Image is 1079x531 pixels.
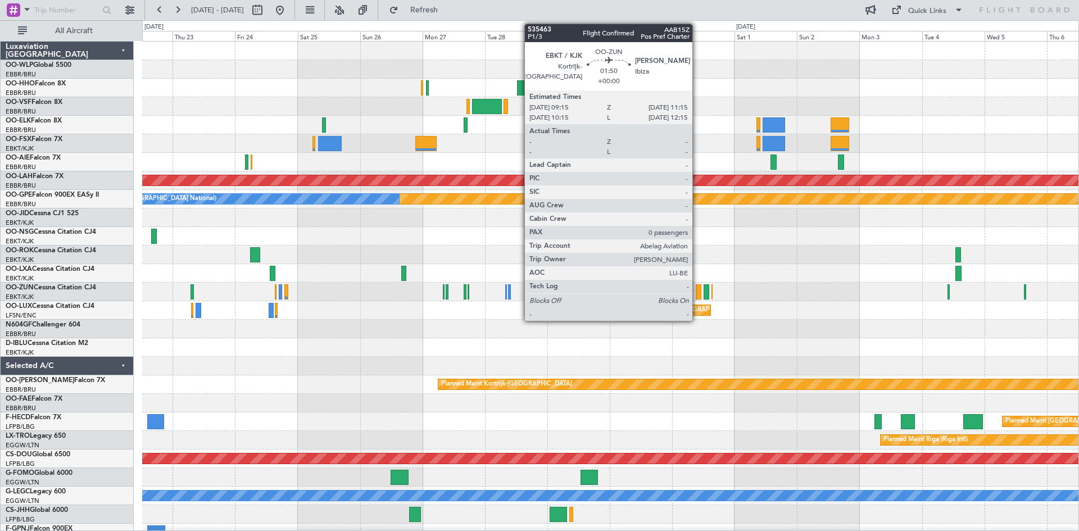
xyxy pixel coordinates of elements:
a: EBKT/KJK [6,293,34,301]
div: Thu 23 [173,31,235,41]
a: EGGW/LTN [6,478,39,487]
div: [DATE] [736,22,755,32]
a: OO-ELKFalcon 8X [6,117,62,124]
a: OO-HHOFalcon 8X [6,80,66,87]
a: LFPB/LBG [6,423,35,431]
a: F-HECDFalcon 7X [6,414,61,421]
span: All Aircraft [29,27,119,35]
div: Sun 2 [797,31,859,41]
div: Planned Maint Riga (Riga Intl) [883,432,968,448]
a: OO-[PERSON_NAME]Falcon 7X [6,377,105,384]
a: G-FOMOGlobal 6000 [6,470,72,476]
span: OO-LAH [6,173,33,180]
span: [DATE] - [DATE] [191,5,244,15]
a: OO-VSFFalcon 8X [6,99,62,106]
span: OO-AIE [6,155,30,161]
a: OO-ZUNCessna Citation CJ4 [6,284,96,291]
div: Tue 4 [922,31,985,41]
div: Planned Maint Kortrijk-[GEOGRAPHIC_DATA] [441,376,572,393]
a: OO-LAHFalcon 7X [6,173,64,180]
a: OO-JIDCessna CJ1 525 [6,210,79,217]
span: OO-ROK [6,247,34,254]
span: OO-ZUN [6,284,34,291]
a: OO-AIEFalcon 7X [6,155,61,161]
div: Fri 31 [672,31,735,41]
a: EGGW/LTN [6,497,39,505]
div: Planned Maint [GEOGRAPHIC_DATA] ([GEOGRAPHIC_DATA]) [566,302,743,319]
a: EBKT/KJK [6,237,34,246]
div: Mon 27 [423,31,485,41]
a: EBBR/BRU [6,107,36,116]
a: OO-LUXCessna Citation CJ4 [6,303,94,310]
a: OO-FSXFalcon 7X [6,136,62,143]
span: OO-GPE [6,192,32,198]
a: OO-WLPGlobal 5500 [6,62,71,69]
div: Tue 28 [485,31,547,41]
span: OO-LXA [6,266,32,273]
a: LFPB/LBG [6,515,35,524]
a: OO-LXACessna Citation CJ4 [6,266,94,273]
a: EBBR/BRU [6,70,36,79]
a: EBBR/BRU [6,181,36,190]
span: Refresh [401,6,448,14]
a: CS-DOUGlobal 6500 [6,451,70,458]
span: OO-WLP [6,62,33,69]
span: G-FOMO [6,470,34,476]
a: LFPB/LBG [6,460,35,468]
span: CS-DOU [6,451,32,458]
a: G-LEGCLegacy 600 [6,488,66,495]
a: OO-GPEFalcon 900EX EASy II [6,192,99,198]
span: OO-HHO [6,80,35,87]
span: CS-JHH [6,507,30,514]
a: D-IBLUCessna Citation M2 [6,340,88,347]
div: [DATE] [144,22,164,32]
a: OO-ROKCessna Citation CJ4 [6,247,96,254]
input: Trip Number [34,2,99,19]
span: OO-[PERSON_NAME] [6,377,74,384]
div: Fri 24 [235,31,297,41]
div: Sat 1 [735,31,797,41]
a: EBKT/KJK [6,144,34,153]
div: Quick Links [908,6,946,17]
a: EBKT/KJK [6,348,34,357]
span: OO-JID [6,210,29,217]
a: EBBR/BRU [6,330,36,338]
div: Sun 26 [360,31,423,41]
span: G-LEGC [6,488,30,495]
a: CS-JHHGlobal 6000 [6,507,68,514]
a: EBBR/BRU [6,404,36,412]
a: EBBR/BRU [6,163,36,171]
div: Mon 3 [859,31,922,41]
a: EBBR/BRU [6,200,36,208]
div: Sat 25 [298,31,360,41]
span: LX-TRO [6,433,30,439]
span: OO-ELK [6,117,31,124]
a: N604GFChallenger 604 [6,321,80,328]
button: Refresh [384,1,451,19]
span: OO-VSF [6,99,31,106]
a: EBKT/KJK [6,256,34,264]
span: F-HECD [6,414,30,421]
span: OO-FAE [6,396,31,402]
a: EBKT/KJK [6,219,34,227]
button: Quick Links [886,1,969,19]
span: OO-NSG [6,229,34,235]
a: EGGW/LTN [6,441,39,450]
div: Wed 5 [985,31,1047,41]
a: OO-FAEFalcon 7X [6,396,62,402]
span: D-IBLU [6,340,28,347]
div: Wed 29 [547,31,610,41]
div: Thu 30 [610,31,672,41]
a: LFSN/ENC [6,311,37,320]
span: OO-FSX [6,136,31,143]
a: EBBR/BRU [6,89,36,97]
a: EBKT/KJK [6,274,34,283]
button: All Aircraft [12,22,122,40]
a: LX-TROLegacy 650 [6,433,66,439]
a: EBBR/BRU [6,126,36,134]
span: OO-LUX [6,303,32,310]
span: N604GF [6,321,32,328]
a: EBBR/BRU [6,385,36,394]
a: OO-NSGCessna Citation CJ4 [6,229,96,235]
